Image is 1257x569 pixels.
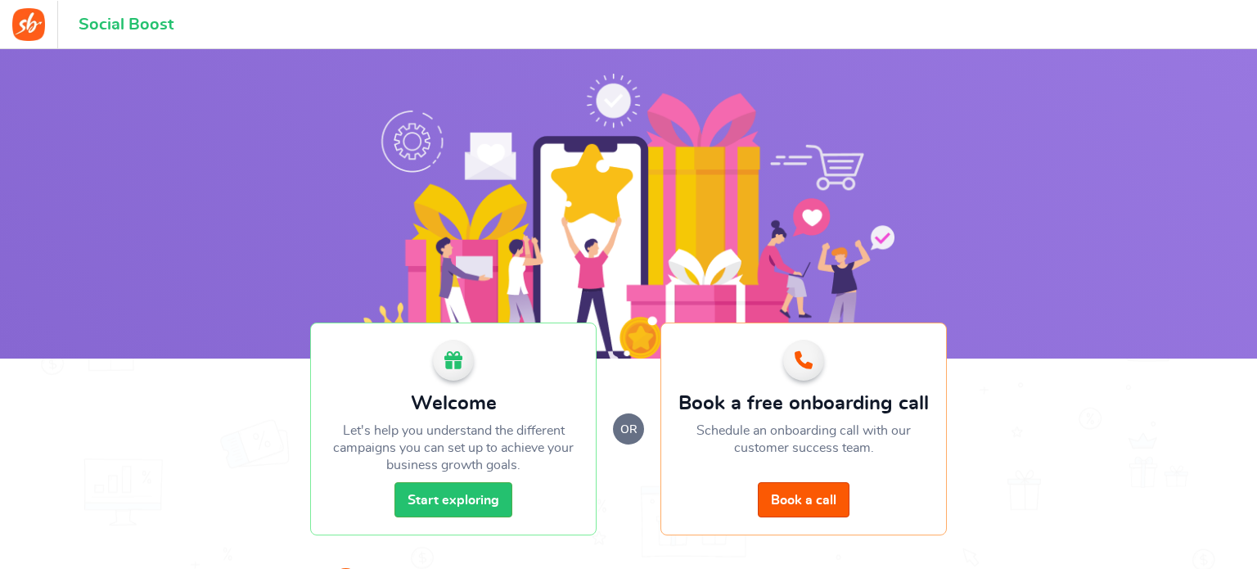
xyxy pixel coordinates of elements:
[327,393,579,414] h2: Welcome
[613,413,644,445] small: or
[394,482,512,517] a: Start exploring
[333,424,574,472] span: Let's help you understand the different campaigns you can set up to achieve your business growth ...
[678,393,930,414] h2: Book a free onboarding call
[758,482,849,517] a: Book a call
[696,424,911,454] span: Schedule an onboarding call with our customer success team.
[363,74,894,359] img: Social Boost
[12,8,45,41] img: Social Boost
[79,16,173,34] h1: Social Boost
